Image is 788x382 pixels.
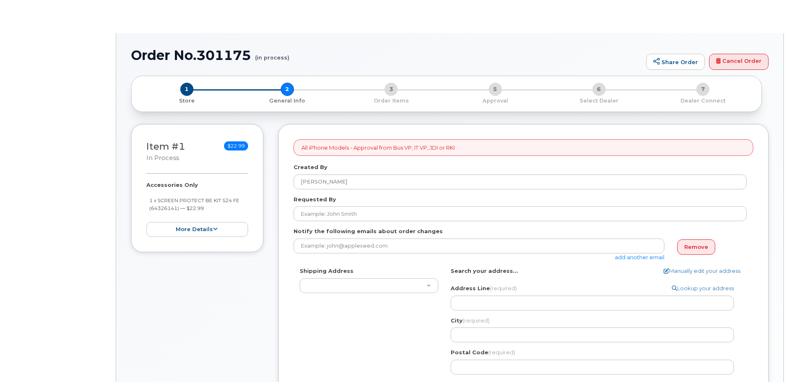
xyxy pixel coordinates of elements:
input: Example: John Smith [294,206,747,221]
a: add another email [615,254,664,260]
a: Cancel Order [709,54,769,70]
span: (required) [490,285,517,291]
small: in process [146,154,179,162]
h3: Item #1 [146,141,185,162]
a: Lookup your address [672,284,734,292]
a: Share Order [646,54,705,70]
p: All iPhone Models - Approval from Bus VP, IT VP, JDI or RKI [301,144,455,152]
span: (required) [463,317,490,324]
button: more details [146,222,248,237]
label: Postal Code [451,349,515,356]
input: Example: john@appleseed.com [294,239,664,253]
p: Store [141,97,232,105]
label: Requested By [294,196,336,203]
a: 1 Store [138,96,235,105]
label: Created By [294,163,327,171]
label: City [451,317,490,325]
span: $22.99 [224,141,248,150]
label: Address Line [451,284,517,292]
strong: Accessories Only [146,181,198,188]
small: (in process) [255,48,289,61]
label: Notify the following emails about order changes [294,227,443,235]
small: 1 x SCREEN PROTECT BE KIT S24 FE (64326141) — $22.99 [149,197,239,211]
label: Shipping Address [300,267,353,275]
h1: Order No.301175 [131,48,642,62]
span: (required) [488,349,515,356]
a: Remove [677,239,715,255]
a: Manually edit your address [664,267,740,275]
span: 1 [180,83,193,96]
label: Search your address... [451,267,518,275]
